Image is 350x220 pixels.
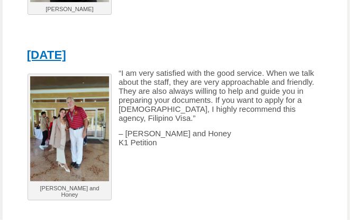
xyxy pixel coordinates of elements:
a: [DATE] [27,48,66,61]
img: Matthew and Honey [30,76,109,181]
span: – [PERSON_NAME] and Honey K1 Petition [119,129,231,147]
p: [PERSON_NAME] [30,6,109,12]
p: “I am very satisfied with the good service. When we talk about the staff, they are very approacha... [21,68,329,122]
p: [PERSON_NAME] and Honey [30,185,109,198]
